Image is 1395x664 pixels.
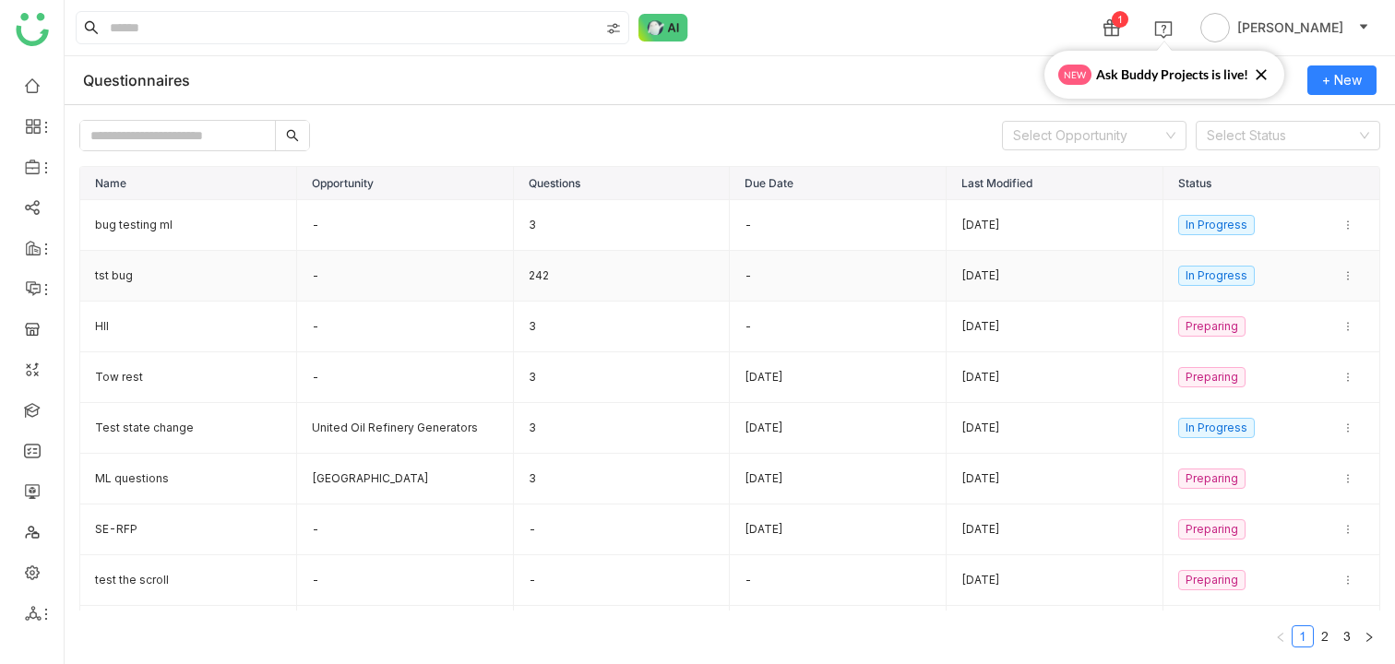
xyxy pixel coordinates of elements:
div: Questionnaires [83,71,190,89]
td: [DATE] [730,352,947,403]
td: - [730,251,947,302]
span: Ask Buddy Projects is live! [1096,65,1248,85]
td: - [514,606,731,657]
nz-tag: Preparing [1178,519,1246,539]
td: - [730,606,947,657]
div: [DATE] [961,572,1148,589]
td: bug testing ml [80,200,297,251]
button: Next Page [1358,625,1380,647]
td: Tow rest [80,352,297,403]
th: Last Modified [947,167,1163,200]
a: 1 [1293,626,1313,646]
span: + New [1322,70,1362,90]
td: HII [80,302,297,352]
span: [PERSON_NAME] [1237,18,1343,38]
td: - [297,504,514,555]
td: 3 [514,403,731,454]
img: logo [16,13,49,46]
td: - [730,302,947,352]
div: 1 [1112,11,1128,28]
th: Opportunity [297,167,514,200]
td: 3 [514,302,731,352]
nz-tag: Preparing [1178,367,1246,387]
td: [DATE] [730,454,947,504]
td: extract questions from pdf [80,606,297,657]
td: Test state change [80,403,297,454]
td: - [297,200,514,251]
td: - [730,555,947,606]
td: SE-RFP [80,504,297,555]
td: - [514,555,731,606]
nz-tag: Preparing [1178,468,1246,489]
img: avatar [1200,13,1230,42]
nz-tag: In Progress [1178,266,1255,286]
td: [GEOGRAPHIC_DATA] [297,454,514,504]
td: - [297,352,514,403]
td: [DATE] [730,403,947,454]
div: [DATE] [961,470,1148,488]
a: 3 [1337,626,1357,646]
nz-tag: Preparing [1178,570,1246,590]
button: [PERSON_NAME] [1197,13,1373,42]
a: 2 [1315,626,1335,646]
td: ML questions [80,454,297,504]
td: - [297,251,514,302]
td: 3 [514,352,731,403]
img: search-type.svg [606,21,621,36]
td: United Oil Refinery Generators [297,403,514,454]
th: Name [80,167,297,200]
nz-tag: In Progress [1178,215,1255,235]
div: [DATE] [961,369,1148,386]
div: [DATE] [961,318,1148,336]
nz-tag: Preparing [1178,316,1246,337]
td: 242 [514,251,731,302]
div: [DATE] [961,217,1148,234]
td: - [297,606,514,657]
th: Questions [514,167,731,200]
nz-tag: In Progress [1178,418,1255,438]
img: help.svg [1154,20,1173,39]
td: 3 [514,200,731,251]
td: - [730,200,947,251]
li: 3 [1336,625,1358,647]
button: + New [1307,65,1377,95]
td: - [297,302,514,352]
td: tst bug [80,251,297,302]
th: Due Date [730,167,947,200]
td: test the scroll [80,555,297,606]
span: new [1058,65,1091,85]
td: - [297,555,514,606]
div: [DATE] [961,521,1148,539]
th: Status [1163,167,1380,200]
td: 3 [514,454,731,504]
td: - [514,504,731,555]
li: 2 [1314,625,1336,647]
button: Previous Page [1270,625,1292,647]
div: [DATE] [961,420,1148,437]
img: ask-buddy-normal.svg [638,14,688,41]
li: 1 [1292,625,1314,647]
td: [DATE] [730,504,947,555]
div: [DATE] [961,267,1148,285]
